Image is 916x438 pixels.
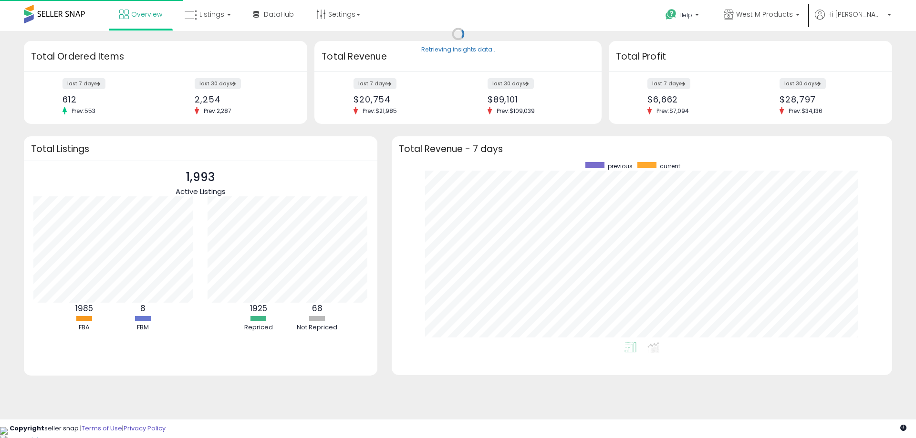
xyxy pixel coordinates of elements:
[354,78,396,89] label: last 7 days
[264,10,294,19] span: DataHub
[114,323,171,332] div: FBM
[312,303,323,314] b: 68
[140,303,146,314] b: 8
[421,46,495,54] div: Retrieving insights data..
[608,162,633,170] span: previous
[358,107,402,115] span: Prev: $21,985
[827,10,885,19] span: Hi [PERSON_NAME]
[492,107,540,115] span: Prev: $109,039
[31,50,300,63] h3: Total Ordered Items
[399,145,885,153] h3: Total Revenue - 7 days
[75,303,93,314] b: 1985
[176,186,226,196] span: Active Listings
[616,50,885,63] h3: Total Profit
[289,323,346,332] div: Not Repriced
[679,11,692,19] span: Help
[62,94,158,104] div: 612
[647,94,743,104] div: $6,662
[780,94,875,104] div: $28,797
[780,78,826,89] label: last 30 days
[647,78,690,89] label: last 7 days
[736,10,793,19] span: West M Products
[199,107,236,115] span: Prev: 2,287
[176,168,226,186] p: 1,993
[131,10,162,19] span: Overview
[652,107,694,115] span: Prev: $7,094
[488,78,534,89] label: last 30 days
[62,78,105,89] label: last 7 days
[31,145,370,153] h3: Total Listings
[250,303,267,314] b: 1925
[665,9,677,20] i: Get Help
[660,162,680,170] span: current
[55,323,113,332] div: FBA
[195,78,241,89] label: last 30 days
[815,10,891,31] a: Hi [PERSON_NAME]
[67,107,100,115] span: Prev: 553
[658,1,708,31] a: Help
[230,323,287,332] div: Repriced
[488,94,585,104] div: $89,101
[195,94,291,104] div: 2,254
[784,107,827,115] span: Prev: $34,136
[322,50,594,63] h3: Total Revenue
[354,94,451,104] div: $20,754
[199,10,224,19] span: Listings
